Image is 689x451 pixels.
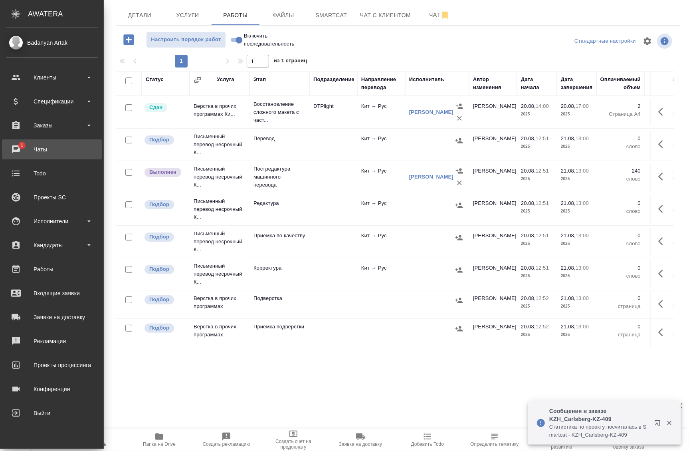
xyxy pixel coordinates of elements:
[469,228,517,256] td: [PERSON_NAME]
[469,260,517,288] td: [PERSON_NAME]
[469,319,517,347] td: [PERSON_NAME]
[653,135,673,154] button: Здесь прячутся важные кнопки
[253,135,305,143] p: Перевод
[653,323,673,342] button: Здесь прячутся важные кнопки
[409,174,453,180] a: [PERSON_NAME]
[453,264,465,276] button: Назначить
[121,10,159,20] span: Детали
[521,175,553,183] p: 2025
[217,75,234,83] div: Услуга
[2,355,102,375] a: Проекты процессинга
[190,290,249,318] td: Верстка в прочих программах
[601,323,641,331] p: 0
[561,143,593,151] p: 2025
[549,423,649,439] p: Cтатистика по проекту посчиталась в Smartcat - KZH_Carlsberg-KZ-409
[144,232,186,242] div: Можно подбирать исполнителей
[411,441,444,447] span: Добавить Todo
[28,6,104,22] div: AWATERA
[561,272,593,280] p: 2025
[126,429,193,451] button: Папка на Drive
[253,75,266,83] div: Этап
[657,34,674,49] span: Посмотреть информацию
[253,100,305,124] p: Восстановление сложного макета с част...
[653,199,673,219] button: Здесь прячутся важные кнопки
[561,265,576,271] p: 21.08,
[409,75,444,83] div: Исполнитель
[561,207,593,215] p: 2025
[561,110,593,118] p: 2025
[561,331,593,339] p: 2025
[149,296,169,304] p: Подбор
[6,167,98,179] div: Todo
[190,98,249,126] td: Верстка в прочих программах Ки...
[601,240,641,248] p: слово
[194,76,202,84] button: Сгруппировать
[2,187,102,207] a: Проекты SC
[265,439,322,450] span: Создать счет на предоплату
[453,112,465,124] button: Удалить
[420,10,459,20] span: Чат
[649,331,681,339] p: RUB
[561,168,576,174] p: 21.08,
[2,283,102,303] a: Входящие заявки
[190,226,249,258] td: Письменный перевод несрочный К...
[561,232,576,238] p: 21.08,
[453,165,465,177] button: Назначить
[149,136,169,144] p: Подбор
[190,319,249,347] td: Верстка в прочих программах
[600,75,641,91] div: Оплачиваемый объем
[601,199,641,207] p: 0
[6,143,98,155] div: Чаты
[469,290,517,318] td: [PERSON_NAME]
[536,295,549,301] p: 12:52
[521,200,536,206] p: 20.08,
[521,331,553,339] p: 2025
[144,135,186,145] div: Можно подбирать исполнителей
[357,98,405,126] td: Кит → Рус
[561,324,576,330] p: 21.08,
[661,419,677,427] button: Закрыть
[2,307,102,327] a: Заявки на доставку
[6,215,98,227] div: Исполнители
[6,287,98,299] div: Входящие заявки
[536,232,549,238] p: 12:51
[521,240,553,248] p: 2025
[536,135,549,141] p: 12:51
[561,75,593,91] div: Дата завершения
[144,199,186,210] div: Можно подбирать исполнителей
[649,294,681,302] p: 0
[649,323,681,331] p: 0
[549,407,649,423] p: Сообщения в заказе KZH_Carlsberg-KZ-409
[6,72,98,83] div: Клиенты
[190,129,249,161] td: Письменный перевод несрочный К...
[149,201,169,209] p: Подбор
[536,200,549,206] p: 12:51
[253,264,305,272] p: Корректура
[521,110,553,118] p: 2025
[361,75,401,91] div: Направление перевода
[244,32,295,48] span: Включить последовательность
[16,141,28,149] span: 1
[649,175,681,183] p: RUB
[144,323,186,334] div: Можно подбирать исполнителей
[469,98,517,126] td: [PERSON_NAME]
[144,264,186,275] div: Можно подбирать исполнителей
[638,32,657,51] span: Настроить таблицу
[313,75,354,83] div: Подразделение
[649,167,681,175] p: 1,4
[253,199,305,207] p: Редактура
[339,441,382,447] span: Заявка на доставку
[653,102,673,121] button: Здесь прячутся важные кнопки
[649,143,681,151] p: RUB
[521,272,553,280] p: 2025
[143,441,176,447] span: Папка на Drive
[561,175,593,183] p: 2025
[601,135,641,143] p: 0
[601,331,641,339] p: страница
[394,429,461,451] button: Добавить Todo
[601,264,641,272] p: 0
[453,100,465,112] button: Назначить
[461,429,528,451] button: Определить тематику
[118,32,140,48] button: Добавить работу
[649,207,681,215] p: RUB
